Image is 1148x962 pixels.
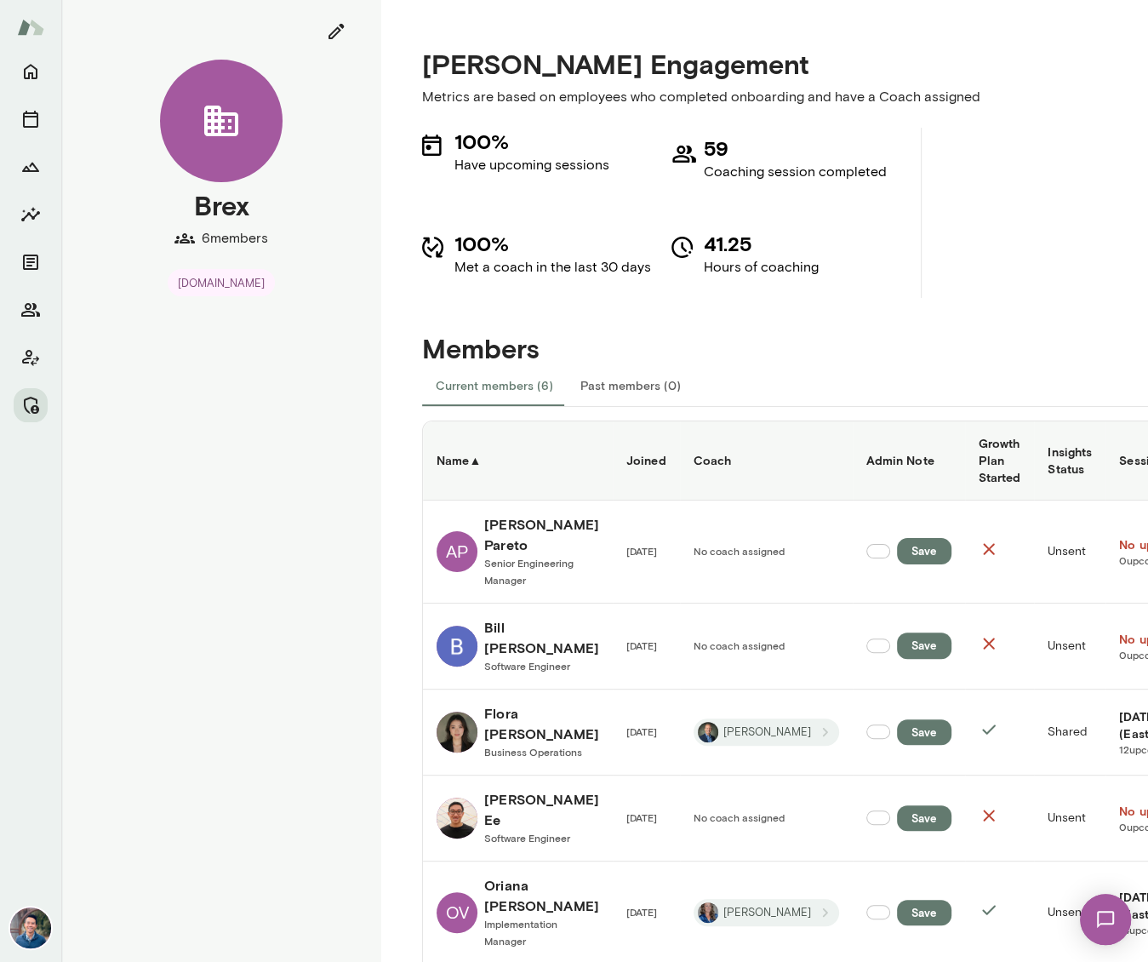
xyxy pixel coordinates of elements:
[567,365,694,406] button: Past members (0)
[437,703,599,761] a: Flora ZhangFlora [PERSON_NAME]Business Operations
[713,905,821,921] span: [PERSON_NAME]
[626,545,657,557] span: [DATE]
[626,452,666,469] h6: Joined
[14,150,48,184] button: Growth Plan
[484,617,599,658] h6: Bill [PERSON_NAME]
[866,452,951,469] h6: Admin Note
[437,626,477,667] img: Bill Kuang
[202,228,268,249] p: 6 members
[437,452,599,469] h6: Name ▲
[437,531,477,572] div: AP
[454,128,609,155] h5: 100%
[698,902,718,923] img: Nicole Menkhoff
[694,545,785,557] span: No coach assigned
[437,514,599,589] a: AP[PERSON_NAME] ParetoSenior Engineering Manager
[14,54,48,89] button: Home
[713,724,821,741] span: [PERSON_NAME]
[1034,690,1105,776] td: Shared
[484,746,582,758] span: Business Operations
[1034,501,1105,604] td: Unsent
[454,257,651,278] p: Met a coach in the last 30 days
[704,162,887,182] p: Coaching session completed
[694,719,839,746] div: Michael Alden[PERSON_NAME]
[454,155,609,175] p: Have upcoming sessions
[484,832,570,844] span: Software Engineer
[694,811,785,823] span: No coach assigned
[694,899,839,926] div: Nicole Menkhoff[PERSON_NAME]
[14,388,48,422] button: Manage
[484,514,599,555] h6: [PERSON_NAME] Pareto
[626,811,657,823] span: [DATE]
[437,875,599,950] a: OVOriana [PERSON_NAME]Implementation Manager
[897,538,951,564] button: Save
[979,435,1021,486] h6: Growth Plan Started
[14,102,48,136] button: Sessions
[484,875,599,916] h6: Oriana [PERSON_NAME]
[897,633,951,659] button: Save
[168,275,275,292] span: [DOMAIN_NAME]
[14,341,48,375] button: Client app
[14,245,48,279] button: Documents
[437,712,477,753] img: Flora Zhang
[437,617,599,675] a: Bill KuangBill [PERSON_NAME]Software Engineer
[484,918,557,947] span: Implementation Manager
[437,892,477,933] div: OV
[484,660,570,672] span: Software Engineer
[437,798,477,839] img: Kai Boon Ee
[897,900,951,926] button: Save
[484,703,599,744] h6: Flora [PERSON_NAME]
[422,365,567,406] button: Current members (6)
[694,639,785,651] span: No coach assigned
[437,789,599,847] a: Kai Boon Ee[PERSON_NAME] EeSoftware Engineer
[484,789,599,830] h6: [PERSON_NAME] Ee
[626,906,657,918] span: [DATE]
[17,11,44,43] img: Mento
[704,230,819,257] h5: 41.25
[454,230,651,257] h5: 100%
[698,722,718,742] img: Michael Alden
[194,189,249,221] h4: Brex
[694,452,839,469] h6: Coach
[10,908,51,948] img: Alex Yu
[318,14,354,49] button: edit
[1034,776,1105,862] td: Unsent
[1034,604,1105,690] td: Unsent
[704,135,887,162] h5: 59
[14,293,48,327] button: Members
[626,725,657,737] span: [DATE]
[897,719,951,746] button: Save
[1048,444,1092,478] h6: Insights Status
[626,639,657,651] span: [DATE]
[14,198,48,232] button: Insights
[484,557,574,586] span: Senior Engineering Manager
[704,257,819,278] p: Hours of coaching
[897,805,951,832] button: Save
